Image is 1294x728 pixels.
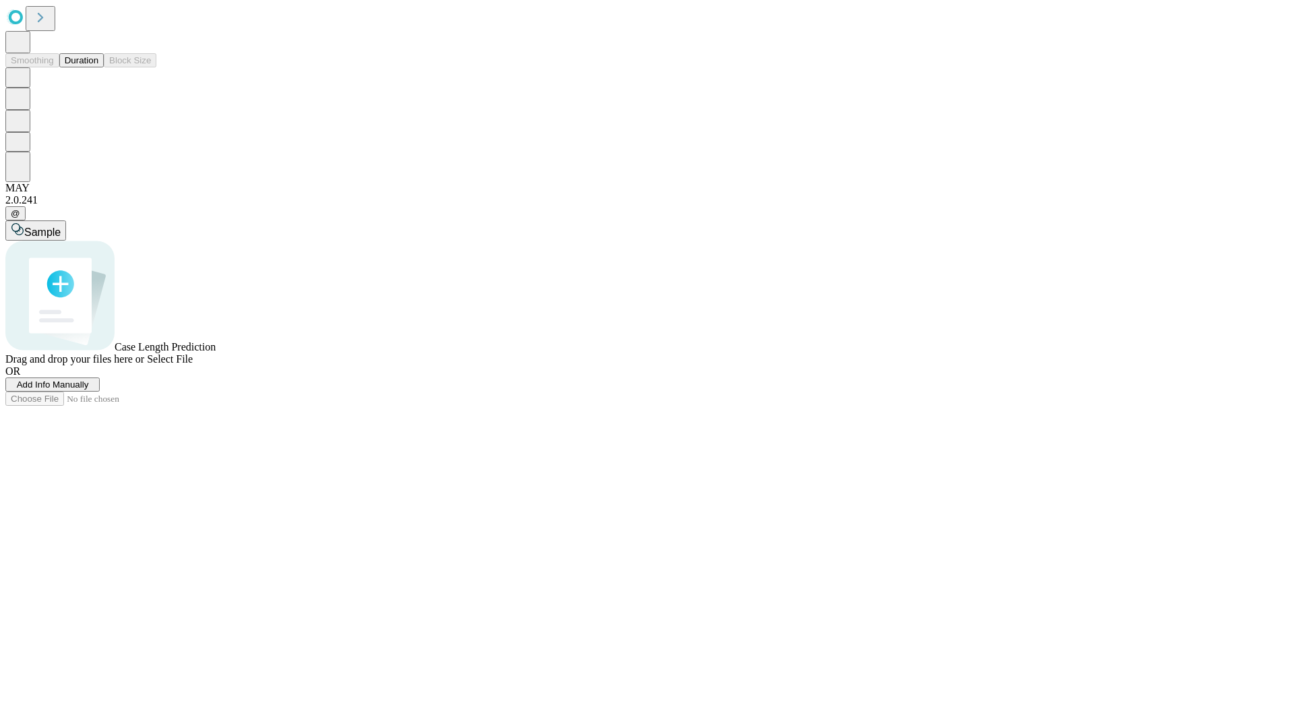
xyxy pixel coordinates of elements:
[5,353,144,365] span: Drag and drop your files here or
[5,377,100,392] button: Add Info Manually
[5,194,1289,206] div: 2.0.241
[11,208,20,218] span: @
[147,353,193,365] span: Select File
[104,53,156,67] button: Block Size
[5,206,26,220] button: @
[17,380,89,390] span: Add Info Manually
[5,53,59,67] button: Smoothing
[115,341,216,353] span: Case Length Prediction
[5,182,1289,194] div: MAY
[5,220,66,241] button: Sample
[59,53,104,67] button: Duration
[5,365,20,377] span: OR
[24,226,61,238] span: Sample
